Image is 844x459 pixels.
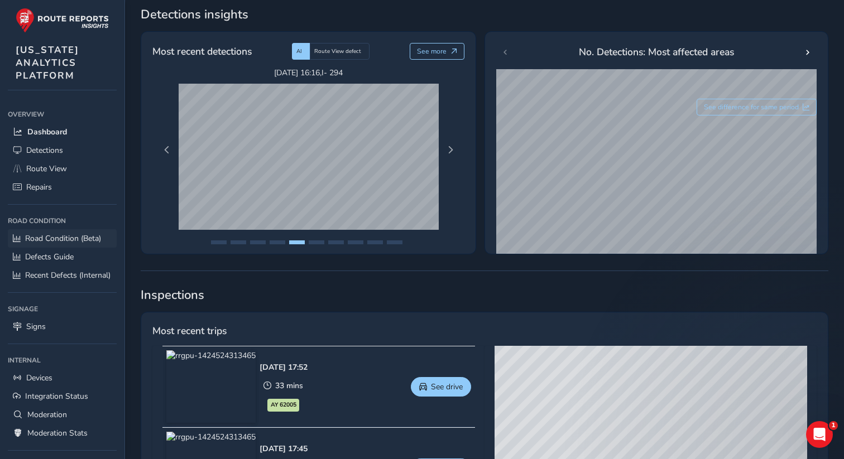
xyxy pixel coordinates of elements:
[8,387,117,405] a: Integration Status
[8,229,117,248] a: Road Condition (Beta)
[8,266,117,284] a: Recent Defects (Internal)
[26,182,52,192] span: Repairs
[26,373,52,383] span: Devices
[8,317,117,336] a: Signs
[8,301,117,317] div: Signage
[27,428,88,438] span: Moderation Stats
[211,240,227,244] button: Page 1
[8,405,117,424] a: Moderation
[179,67,439,78] span: [DATE] 16:16 , I- 294
[387,240,402,244] button: Page 10
[27,127,67,137] span: Dashboard
[25,233,101,244] span: Road Condition (Beta)
[310,43,370,60] div: Route View defect
[8,123,117,141] a: Dashboard
[431,381,463,392] span: See drive
[26,321,46,332] span: Signs
[275,380,303,391] span: 33 mins
[367,240,383,244] button: Page 9
[8,369,117,387] a: Devices
[26,145,63,156] span: Detections
[250,240,266,244] button: Page 3
[443,142,458,158] button: Next Page
[8,160,117,178] a: Route View
[314,47,361,55] span: Route View defect
[260,443,308,454] div: [DATE] 17:45
[8,106,117,123] div: Overview
[8,248,117,266] a: Defects Guide
[328,240,344,244] button: Page 7
[8,178,117,196] a: Repairs
[16,8,109,33] img: rr logo
[166,350,256,423] img: rrgpu-1424524313465
[417,47,447,56] span: See more
[309,240,324,244] button: Page 6
[410,43,465,60] button: See more
[829,421,838,430] span: 1
[26,163,67,174] span: Route View
[159,142,175,158] button: Previous Page
[27,409,67,420] span: Moderation
[289,240,305,244] button: Page 5
[8,141,117,160] a: Detections
[25,391,88,402] span: Integration Status
[8,212,117,229] div: Road Condition
[8,424,117,442] a: Moderation Stats
[270,240,285,244] button: Page 4
[806,421,833,448] iframe: Intercom live chat
[152,323,227,338] span: Most recent trips
[697,99,817,115] button: See difference for same period
[141,6,828,23] span: Detections insights
[411,377,471,397] button: See drive
[348,240,363,244] button: Page 8
[16,44,79,82] span: [US_STATE] ANALYTICS PLATFORM
[25,270,111,281] span: Recent Defects (Internal)
[231,240,246,244] button: Page 2
[152,44,252,59] span: Most recent detections
[25,252,74,262] span: Defects Guide
[292,43,310,60] div: AI
[296,47,302,55] span: AI
[260,362,308,373] div: [DATE] 17:52
[271,400,296,409] span: AY 62005
[579,45,734,59] span: No. Detections: Most affected areas
[141,287,828,303] span: Inspections
[8,352,117,369] div: Internal
[704,103,799,112] span: See difference for same period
